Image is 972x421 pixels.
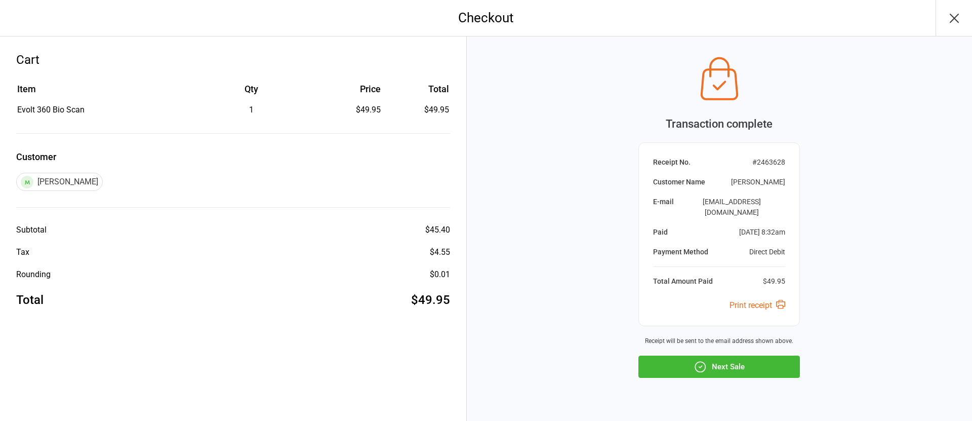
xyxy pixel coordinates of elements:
div: Total Amount Paid [653,276,713,287]
button: Next Sale [638,356,800,378]
a: Print receipt [730,300,785,310]
div: 1 [192,104,310,116]
div: $45.40 [425,224,450,236]
div: Customer Name [653,177,705,187]
div: Receipt No. [653,157,691,168]
div: $4.55 [430,246,450,258]
th: Total [385,82,449,103]
td: $49.95 [385,104,449,116]
div: $49.95 [763,276,785,287]
div: Transaction complete [638,116,800,132]
div: $49.95 [311,104,380,116]
span: Evolt 360 Bio Scan [17,105,85,114]
div: Receipt will be sent to the email address shown above. [638,336,800,346]
div: Direct Debit [749,247,785,257]
div: Cart [16,51,450,69]
th: Item [17,82,191,103]
div: [PERSON_NAME] [16,173,103,191]
div: $49.95 [411,291,450,309]
div: Payment Method [653,247,708,257]
div: Rounding [16,269,51,281]
div: [EMAIL_ADDRESS][DOMAIN_NAME] [678,197,785,218]
div: Price [311,82,380,96]
label: Customer [16,150,450,164]
div: E-mail [653,197,674,218]
div: Paid [653,227,668,238]
div: Subtotal [16,224,47,236]
div: [PERSON_NAME] [731,177,785,187]
div: Total [16,291,44,309]
div: [DATE] 8:32am [739,227,785,238]
div: # 2463628 [752,157,785,168]
div: $0.01 [430,269,450,281]
div: Tax [16,246,29,258]
th: Qty [192,82,310,103]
